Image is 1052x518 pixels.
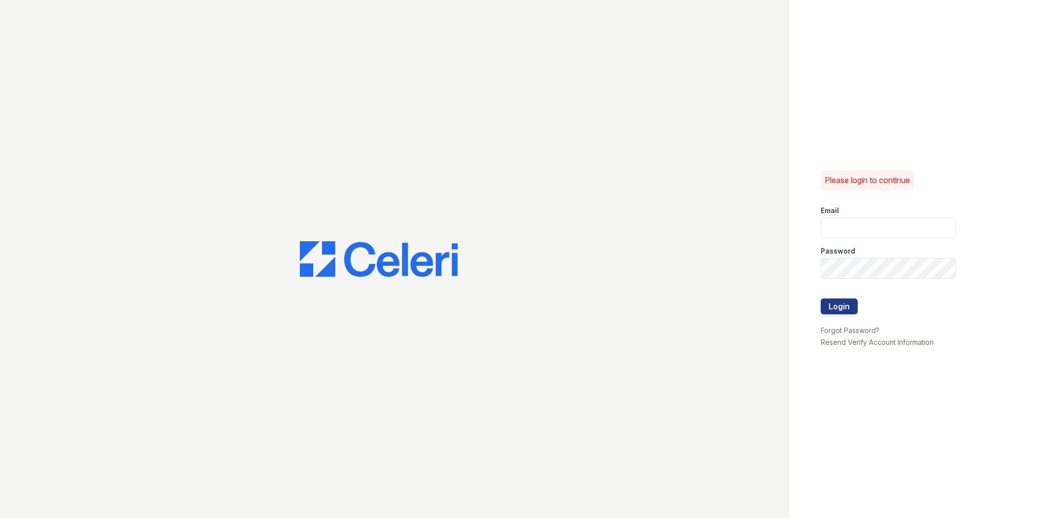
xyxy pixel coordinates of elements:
button: Login [821,298,858,314]
p: Please login to continue [825,174,910,186]
label: Email [821,206,839,216]
a: Forgot Password? [821,326,879,334]
a: Resend Verify Account Information [821,338,934,346]
label: Password [821,246,855,256]
img: CE_Logo_Blue-a8612792a0a2168367f1c8372b55b34899dd931a85d93a1a3d3e32e68fde9ad4.png [300,241,458,277]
